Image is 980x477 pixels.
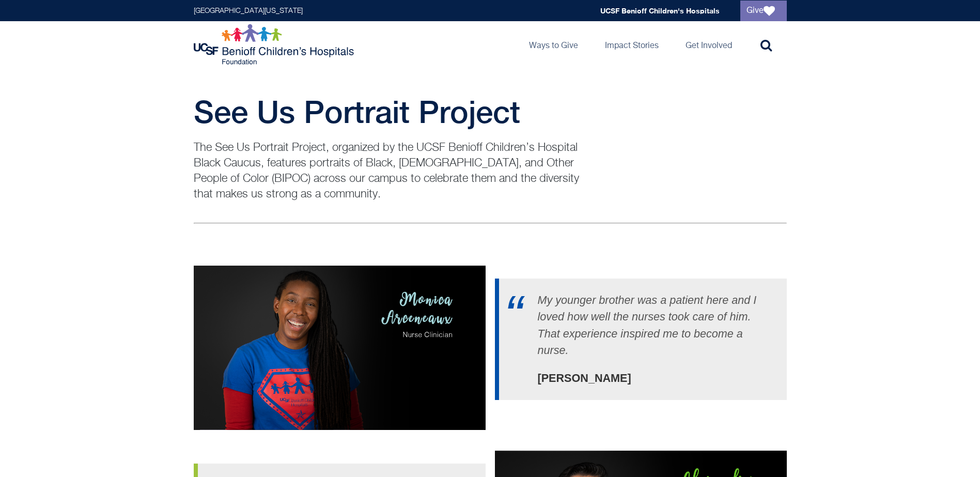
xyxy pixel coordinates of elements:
a: [GEOGRAPHIC_DATA][US_STATE] [194,7,303,14]
span: See Us Portrait Project [194,94,520,130]
a: Ways to Give [521,21,586,68]
a: Get Involved [677,21,740,68]
a: Give [740,1,787,21]
a: Impact Stories [597,21,667,68]
a: UCSF Benioff Children's Hospitals [600,6,720,15]
span: [PERSON_NAME] [538,370,771,387]
div: My younger brother was a patient here and I loved how well the nurses took care of him. That expe... [495,279,787,400]
img: Logo for UCSF Benioff Children's Hospitals Foundation [194,24,356,65]
img: Monica [194,266,486,430]
p: The See Us Portrait Project, organized by the UCSF Benioff Children’s Hospital Black Caucus, feat... [194,140,592,202]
